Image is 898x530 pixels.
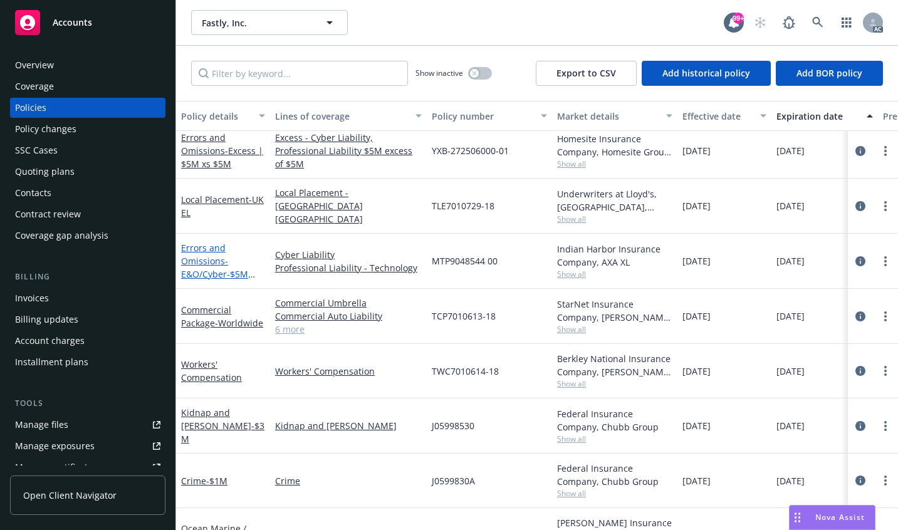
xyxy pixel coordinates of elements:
span: YXB-272506000-01 [432,144,509,157]
span: Show all [557,158,672,169]
a: Start snowing [748,10,773,35]
span: [DATE] [776,365,805,378]
a: circleInformation [853,473,868,488]
div: Underwriters at Lloyd's, [GEOGRAPHIC_DATA], [PERSON_NAME] of [GEOGRAPHIC_DATA] [557,187,672,214]
a: Quoting plans [10,162,165,182]
button: Effective date [677,101,771,131]
span: Show all [557,378,672,389]
button: Policy details [176,101,270,131]
span: - UK EL [181,194,264,219]
div: Manage files [15,415,68,435]
a: Policies [10,98,165,118]
a: Search [805,10,830,35]
div: Federal Insurance Company, Chubb Group [557,407,672,434]
button: Fastly, Inc. [191,10,348,35]
a: circleInformation [853,418,868,434]
a: Manage exposures [10,436,165,456]
a: Excess - Cyber Liability, Professional Liability $5M excess of $5M [275,131,422,170]
a: Coverage gap analysis [10,226,165,246]
a: Report a Bug [776,10,801,35]
a: Workers' Compensation [275,365,422,378]
a: more [878,309,893,324]
div: 99+ [733,13,744,24]
div: Coverage [15,76,54,96]
span: - Worldwide [215,317,263,329]
a: Errors and Omissions [181,242,248,293]
span: Add BOR policy [796,67,862,79]
button: Lines of coverage [270,101,427,131]
span: [DATE] [682,309,711,323]
span: [DATE] [682,365,711,378]
button: Export to CSV [536,61,637,86]
div: Policy details [181,110,251,123]
a: Account charges [10,331,165,351]
a: Manage files [10,415,165,435]
span: [DATE] [776,474,805,487]
a: Workers' Compensation [181,358,242,383]
a: more [878,418,893,434]
div: Contacts [15,183,51,203]
span: Show all [557,324,672,335]
span: - E&O/Cyber-$5M Primary [181,255,255,293]
span: [DATE] [776,309,805,323]
a: 6 more [275,323,422,336]
button: Expiration date [771,101,878,131]
div: Quoting plans [15,162,75,182]
button: Add historical policy [642,61,771,86]
a: Commercial Auto Liability [275,309,422,323]
div: Overview [15,55,54,75]
a: Professional Liability - Technology [275,261,422,274]
a: Accounts [10,5,165,40]
span: Add historical policy [662,67,750,79]
div: Effective date [682,110,753,123]
div: Expiration date [776,110,859,123]
button: Nova Assist [789,505,875,530]
a: more [878,143,893,158]
a: circleInformation [853,309,868,324]
a: Switch app [834,10,859,35]
a: Kidnap and [PERSON_NAME] [181,407,264,445]
div: Lines of coverage [275,110,408,123]
span: TCP7010613-18 [432,309,496,323]
div: Manage certificates [15,457,97,477]
div: Manage exposures [15,436,95,456]
a: circleInformation [853,143,868,158]
span: Export to CSV [556,67,616,79]
a: Policy changes [10,119,165,139]
div: Contract review [15,204,81,224]
span: J05998530 [432,419,474,432]
div: Invoices [15,288,49,308]
a: Manage certificates [10,457,165,477]
a: Crime [275,474,422,487]
a: circleInformation [853,363,868,378]
span: [DATE] [776,419,805,432]
span: [DATE] [682,419,711,432]
div: Berkley National Insurance Company, [PERSON_NAME] Corporation [557,352,672,378]
span: [DATE] [776,254,805,268]
a: Invoices [10,288,165,308]
div: Federal Insurance Company, Chubb Group [557,462,672,488]
a: SSC Cases [10,140,165,160]
span: Show all [557,269,672,279]
span: [DATE] [682,199,711,212]
span: [DATE] [776,144,805,157]
div: Policy number [432,110,533,123]
a: Cyber Liability [275,248,422,261]
span: - $1M [206,475,227,487]
div: Billing [10,271,165,283]
div: Policies [15,98,46,118]
a: circleInformation [853,199,868,214]
a: Installment plans [10,352,165,372]
span: [DATE] [776,199,805,212]
a: Commercial Umbrella [275,296,422,309]
div: Policy changes [15,119,76,139]
span: [DATE] [682,144,711,157]
span: Show all [557,488,672,499]
a: Billing updates [10,309,165,330]
div: SSC Cases [15,140,58,160]
div: Market details [557,110,659,123]
button: Market details [552,101,677,131]
a: more [878,254,893,269]
span: [DATE] [682,474,711,487]
span: Show all [557,434,672,444]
